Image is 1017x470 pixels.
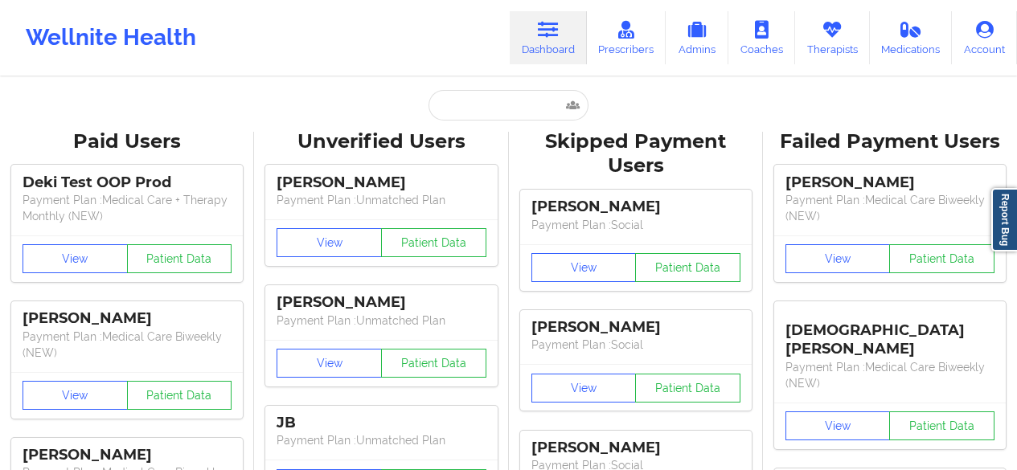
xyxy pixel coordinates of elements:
[635,253,740,282] button: Patient Data
[277,192,486,208] p: Payment Plan : Unmatched Plan
[277,414,486,432] div: JB
[510,11,587,64] a: Dashboard
[635,374,740,403] button: Patient Data
[785,359,994,391] p: Payment Plan : Medical Care Biweekly (NEW)
[531,337,740,353] p: Payment Plan : Social
[265,129,497,154] div: Unverified Users
[728,11,795,64] a: Coaches
[23,192,232,224] p: Payment Plan : Medical Care + Therapy Monthly (NEW)
[531,198,740,216] div: [PERSON_NAME]
[889,244,994,273] button: Patient Data
[381,349,486,378] button: Patient Data
[277,228,382,257] button: View
[952,11,1017,64] a: Account
[531,318,740,337] div: [PERSON_NAME]
[381,228,486,257] button: Patient Data
[277,313,486,329] p: Payment Plan : Unmatched Plan
[870,11,953,64] a: Medications
[785,309,994,358] div: [DEMOGRAPHIC_DATA][PERSON_NAME]
[23,244,128,273] button: View
[587,11,666,64] a: Prescribers
[23,309,232,328] div: [PERSON_NAME]
[520,129,752,179] div: Skipped Payment Users
[127,244,232,273] button: Patient Data
[23,329,232,361] p: Payment Plan : Medical Care Biweekly (NEW)
[277,349,382,378] button: View
[785,244,891,273] button: View
[785,174,994,192] div: [PERSON_NAME]
[666,11,728,64] a: Admins
[11,129,243,154] div: Paid Users
[889,411,994,440] button: Patient Data
[127,381,232,410] button: Patient Data
[774,129,1006,154] div: Failed Payment Users
[531,217,740,233] p: Payment Plan : Social
[785,411,891,440] button: View
[795,11,870,64] a: Therapists
[531,439,740,457] div: [PERSON_NAME]
[991,188,1017,251] a: Report Bug
[277,293,486,312] div: [PERSON_NAME]
[23,381,128,410] button: View
[531,374,637,403] button: View
[785,192,994,224] p: Payment Plan : Medical Care Biweekly (NEW)
[277,174,486,192] div: [PERSON_NAME]
[23,446,232,464] div: [PERSON_NAME]
[531,253,637,282] button: View
[277,432,486,448] p: Payment Plan : Unmatched Plan
[23,174,232,192] div: Deki Test OOP Prod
